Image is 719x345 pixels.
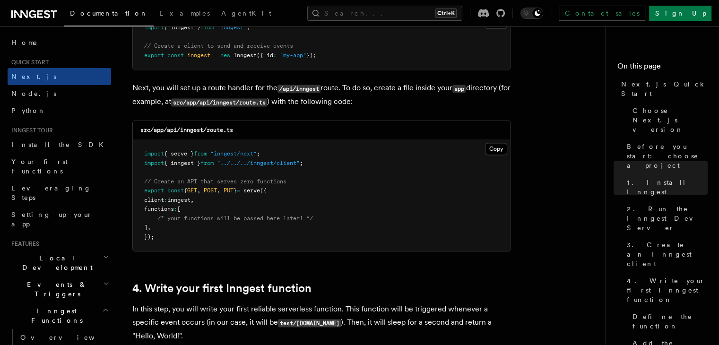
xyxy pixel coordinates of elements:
a: Leveraging Steps [8,180,111,206]
span: const [167,187,184,194]
span: [ [177,206,181,212]
p: In this step, you will write your first reliable serverless function. This function will be trigg... [132,302,511,343]
a: Install the SDK [8,136,111,153]
span: /* your functions will be passed here later! */ [157,215,313,222]
a: Define the function [629,308,708,335]
span: Documentation [70,9,148,17]
span: ({ id [257,52,273,59]
span: export [144,187,164,194]
a: Setting up your app [8,206,111,233]
span: new [220,52,230,59]
span: { inngest } [164,160,200,166]
span: Inngest tour [8,127,53,134]
span: from [200,24,214,31]
span: import [144,160,164,166]
span: GET [187,187,197,194]
span: Next.js Quick Start [621,79,708,98]
span: export [144,52,164,59]
span: Next.js [11,73,56,80]
span: 4. Write your first Inngest function [627,276,708,304]
a: Documentation [64,3,154,26]
span: from [200,160,214,166]
span: import [144,24,164,31]
span: : [164,197,167,203]
a: 1. Install Inngest [623,174,708,200]
kbd: Ctrl+K [435,9,457,18]
span: : [174,206,177,212]
span: from [194,150,207,157]
button: Search...Ctrl+K [307,6,462,21]
span: , [147,224,151,231]
span: , [217,187,220,194]
a: 3. Create an Inngest client [623,236,708,272]
span: } [234,187,237,194]
span: Install the SDK [11,141,109,148]
a: Next.js [8,68,111,85]
span: Inngest [234,52,257,59]
button: Copy [485,143,507,155]
p: Next, you will set up a route handler for the route. To do so, create a file inside your director... [132,81,511,109]
a: Contact sales [559,6,645,21]
code: test/[DOMAIN_NAME] [278,319,341,327]
span: POST [204,187,217,194]
span: = [237,187,240,194]
span: , [197,187,200,194]
a: Next.js Quick Start [617,76,708,102]
span: 2. Run the Inngest Dev Server [627,204,708,233]
span: 3. Create an Inngest client [627,240,708,268]
span: client [144,197,164,203]
a: Choose Next.js version [629,102,708,138]
span: const [167,52,184,59]
span: Leveraging Steps [11,184,91,201]
span: Home [11,38,38,47]
a: AgentKit [216,3,277,26]
span: ; [247,24,250,31]
a: Python [8,102,111,119]
span: "../../../inngest/client" [217,160,300,166]
a: Before you start: choose a project [623,138,708,174]
span: : [273,52,277,59]
span: Choose Next.js version [632,106,708,134]
code: src/app/api/inngest/route.ts [140,127,233,133]
span: Setting up your app [11,211,93,228]
a: Sign Up [649,6,711,21]
a: 4. Write your first Inngest function [132,282,312,295]
span: Define the function [632,312,708,331]
span: AgentKit [221,9,271,17]
button: Toggle dark mode [520,8,543,19]
span: ; [257,150,260,157]
button: Local Development [8,250,111,276]
h4: On this page [617,60,708,76]
code: app [452,85,466,93]
span: { [184,187,187,194]
span: PUT [224,187,234,194]
a: Node.js [8,85,111,102]
span: "my-app" [280,52,306,59]
span: // Create a client to send and receive events [144,43,293,49]
span: import [144,150,164,157]
span: Overview [20,334,118,341]
span: Local Development [8,253,103,272]
button: Inngest Functions [8,302,111,329]
span: ] [144,224,147,231]
a: Examples [154,3,216,26]
span: inngest [167,197,191,203]
span: serve [243,187,260,194]
span: "inngest/next" [210,150,257,157]
a: 2. Run the Inngest Dev Server [623,200,708,236]
span: { serve } [164,150,194,157]
button: Events & Triggers [8,276,111,302]
code: /api/inngest [277,85,321,93]
span: Examples [159,9,210,17]
span: Before you start: choose a project [627,142,708,170]
span: // Create an API that serves zero functions [144,178,286,185]
span: Inngest Functions [8,306,102,325]
a: 4. Write your first Inngest function [623,272,708,308]
span: "inngest" [217,24,247,31]
span: = [214,52,217,59]
span: { Inngest } [164,24,200,31]
span: 1. Install Inngest [627,178,708,197]
code: src/app/api/inngest/route.ts [171,98,267,106]
span: Events & Triggers [8,280,103,299]
a: Your first Functions [8,153,111,180]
